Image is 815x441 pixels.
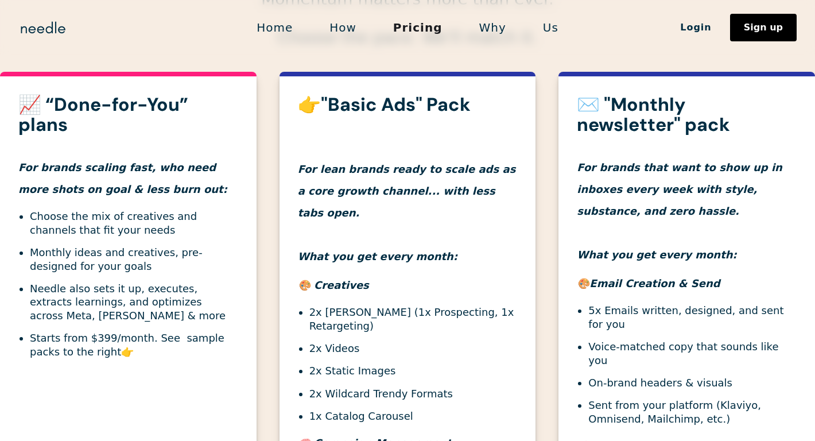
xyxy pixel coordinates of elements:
[588,304,797,331] li: 5x Emails written, designed, and sent for you
[30,282,238,322] li: Needle also sets it up, executes, extracts learnings, and optimizes across Meta, [PERSON_NAME] & ...
[311,16,375,40] a: How
[30,210,238,237] li: Choose the mix of creatives and channels that fit your needs
[309,305,518,332] li: 2x [PERSON_NAME] (1x Prospecting, 1x Retargeting)
[744,23,783,32] div: Sign up
[309,364,518,377] li: 2x Static Images
[577,277,589,289] em: 🎨
[298,163,516,262] em: For lean brands ready to scale ads as a core growth channel... with less tabs open. What you get ...
[730,14,797,41] a: Sign up
[577,95,797,135] h3: ✉️ "Monthly newsletter" pack
[30,246,238,273] li: Monthly ideas and creatives, pre-designed for your goals
[309,342,518,355] li: 2x Videos
[588,399,797,425] li: Sent from your platform (Klaviyo, Omnisend, Mailchimp, etc.)
[30,331,238,358] li: Starts from $399/month. See sample packs to the right
[309,409,518,423] li: 1x Catalog Carousel
[461,16,525,40] a: Why
[18,95,238,135] h3: 📈 “Done-for-You” plans
[588,340,797,367] li: Voice-matched copy that sounds like you
[589,277,720,289] em: Email Creation & Send
[375,16,461,40] a: Pricing
[525,16,577,40] a: Us
[121,346,134,358] strong: 👉
[298,92,471,117] strong: 👉"Basic Ads" Pack
[309,387,518,400] li: 2x Wildcard Trendy Formats
[577,161,782,261] em: For brands that want to show up in inboxes every week with style, substance, and zero hassle. Wha...
[588,376,797,389] li: On-brand headers & visuals
[298,279,369,291] em: 🎨 Creatives
[662,18,730,37] a: Login
[238,16,311,40] a: Home
[18,161,227,195] em: For brands scaling fast, who need more shots on goal & less burn out:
